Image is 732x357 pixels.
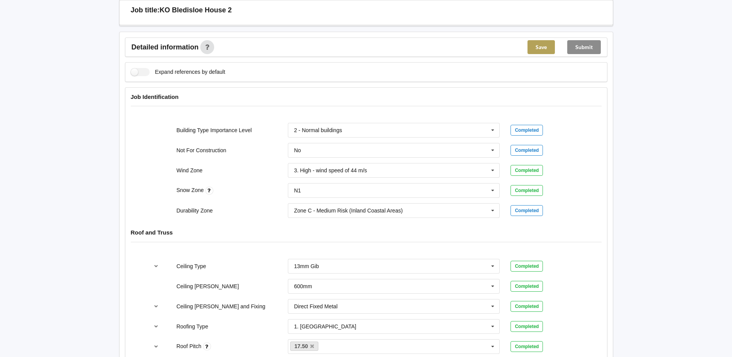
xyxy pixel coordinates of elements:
div: Completed [511,261,543,272]
label: Building Type Importance Level [176,127,252,133]
div: 2 - Normal buildings [294,127,342,133]
label: Roof Pitch [176,343,203,349]
button: reference-toggle [149,340,164,354]
div: Direct Fixed Metal [294,304,338,309]
div: 1. [GEOGRAPHIC_DATA] [294,324,356,329]
div: Completed [511,321,543,332]
div: Completed [511,341,543,352]
div: N1 [294,188,301,193]
label: Not For Construction [176,147,226,153]
span: Detailed information [132,44,199,51]
label: Wind Zone [176,167,203,173]
div: Completed [511,281,543,292]
h4: Job Identification [131,93,602,100]
h4: Roof and Truss [131,229,602,236]
div: Completed [511,205,543,216]
h3: KO Bledisloe House 2 [160,6,232,15]
button: reference-toggle [149,320,164,333]
label: Snow Zone [176,187,205,193]
button: reference-toggle [149,299,164,313]
div: Completed [511,301,543,312]
div: Zone C - Medium Risk (Inland Coastal Areas) [294,208,403,213]
div: 13mm Gib [294,263,319,269]
label: Roofing Type [176,323,208,330]
div: Completed [511,125,543,136]
div: Completed [511,165,543,176]
div: No [294,148,301,153]
div: Completed [511,145,543,156]
label: Durability Zone [176,207,213,214]
button: Save [527,40,555,54]
div: 3. High - wind speed of 44 m/s [294,168,367,173]
div: 600mm [294,284,312,289]
label: Expand references by default [131,68,225,76]
label: Ceiling [PERSON_NAME] and Fixing [176,303,265,309]
h3: Job title: [131,6,160,15]
label: Ceiling Type [176,263,206,269]
div: Completed [511,185,543,196]
label: Ceiling [PERSON_NAME] [176,283,239,289]
a: 17.50 [290,342,319,351]
button: reference-toggle [149,259,164,273]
